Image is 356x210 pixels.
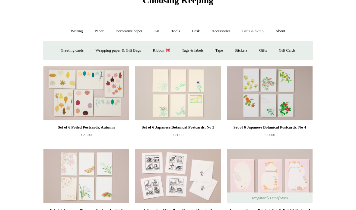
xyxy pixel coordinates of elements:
a: Paper [89,23,109,39]
a: Set of 6 Japanese Botanical Postcards, No 5 £21.00 [135,124,221,148]
a: Set of 6 Foiled Postcards, Autumn £21.00 [43,124,129,148]
a: Tape [210,43,228,59]
img: Set of 6 Foiled Postcards, Autumn [43,66,129,120]
img: Set of 6 Japanese Blossoms Postcards, Set 6 [43,149,129,203]
div: Set of 6 Foiled Postcards, Autumn [45,124,128,131]
span: £21.00 [264,132,275,137]
span: £21.00 [81,132,92,137]
a: Art [149,23,165,39]
a: Tags & labels [176,43,209,59]
span: Temporarily Out of Stock [245,192,294,203]
a: Ribbon 🎀 [147,43,176,59]
a: Greeting cards [55,43,89,59]
a: 4 Georgian Miscellany Greeting Cards, A 4 Georgian Miscellany Greeting Cards, A [135,149,221,203]
img: Set of 6 Japanese Botanical Postcards, No 5 [135,66,221,120]
a: Gifts [254,43,272,59]
div: Set of 6 Japanese Botanical Postcards, No 5 [137,124,219,131]
a: Set of 6 Japanese Botanical Postcards, No 5 Set of 6 Japanese Botanical Postcards, No 5 [135,66,221,120]
a: Set of 6 Japanese Blossoms Postcards, Set 6 Set of 6 Japanese Blossoms Postcards, Set 6 [43,149,129,203]
span: £21.00 [173,132,183,137]
a: Set of 6 Foiled Postcards, Autumn Set of 6 Foiled Postcards, Autumn [43,66,129,120]
a: Desk [186,23,205,39]
a: Gift Cards [273,43,301,59]
a: Set of 6 Japanese Botanical Postcards, No 4 Set of 6 Japanese Botanical Postcards, No 4 [227,66,313,120]
a: Accessories [206,23,236,39]
a: Decorative paper [110,23,148,39]
div: Set of 6 Japanese Botanical Postcards, No 4 [228,124,311,131]
img: 4 Georgian Miscellany Greeting Cards, A [135,149,221,203]
img: Japanese Screen Printed Cat & Rabbit Postcard Set [227,149,313,203]
a: About [270,23,291,39]
a: Stickers [229,43,253,59]
a: Wrapping paper & Gift Bags [90,43,146,59]
a: Tools [166,23,186,39]
a: Gifts & Wrap [237,23,269,39]
a: Japanese Screen Printed Cat & Rabbit Postcard Set Japanese Screen Printed Cat & Rabbit Postcard S... [227,149,313,203]
img: Set of 6 Japanese Botanical Postcards, No 4 [227,66,313,120]
a: Set of 6 Japanese Botanical Postcards, No 4 £21.00 [227,124,313,148]
a: Writing [65,23,88,39]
